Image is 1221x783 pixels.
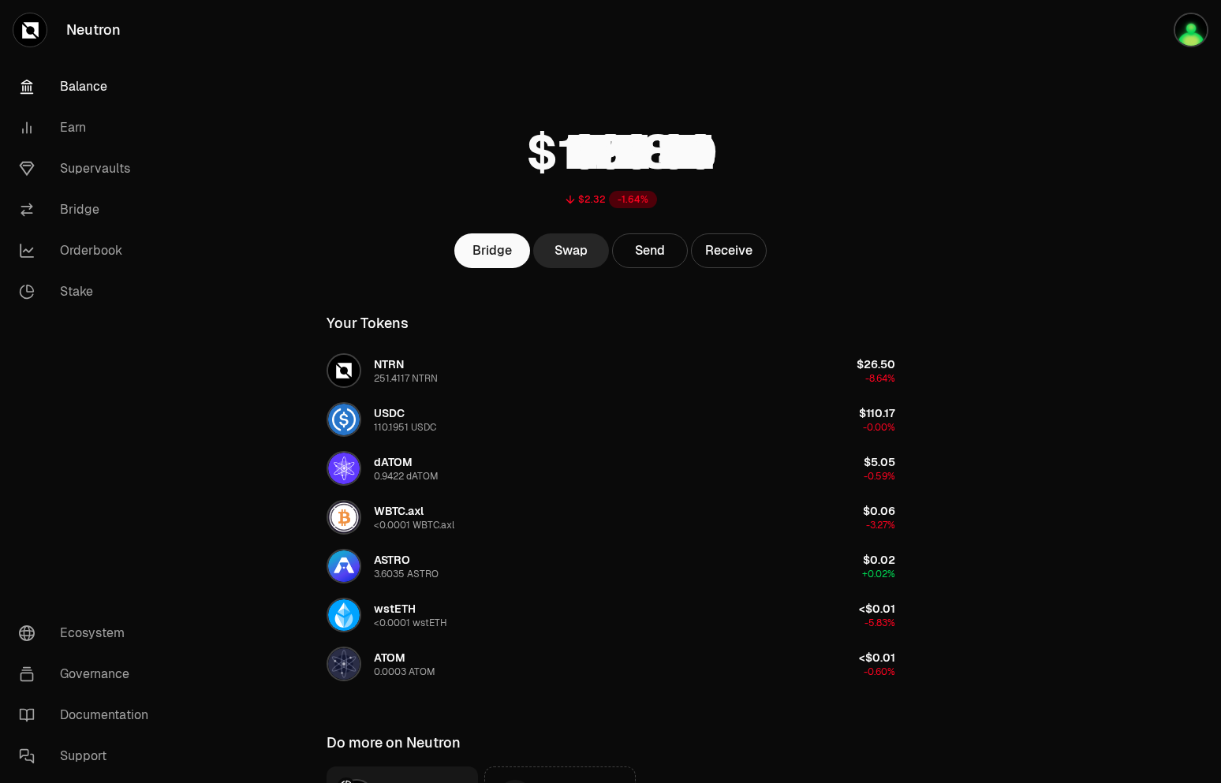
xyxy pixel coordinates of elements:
[859,651,895,665] span: <$0.01
[859,406,895,420] span: $110.17
[6,695,170,736] a: Documentation
[6,613,170,654] a: Ecosystem
[863,421,895,434] span: -0.00%
[374,617,447,629] div: <0.0001 wstETH
[317,445,905,492] button: dATOM LogodATOM0.9422 dATOM$5.05-0.59%
[317,640,905,688] button: ATOM LogoATOM0.0003 ATOM<$0.01-0.60%
[612,233,688,268] button: Send
[533,233,609,268] a: Swap
[864,666,895,678] span: -0.60%
[328,599,360,631] img: wstETH Logo
[317,494,905,541] button: WBTC.axl LogoWBTC.axl<0.0001 WBTC.axl$0.06-3.27%
[374,470,439,483] div: 0.9422 dATOM
[328,404,360,435] img: USDC Logo
[6,148,170,189] a: Supervaults
[328,501,360,533] img: WBTC.axl Logo
[6,66,170,107] a: Balance
[864,470,895,483] span: -0.59%
[6,189,170,230] a: Bridge
[374,568,439,580] div: 3.6035 ASTRO
[6,107,170,148] a: Earn
[454,233,530,268] a: Bridge
[863,504,895,518] span: $0.06
[609,191,657,208] div: -1.64%
[317,591,905,639] button: wstETH LogowstETH<0.0001 wstETH<$0.01-5.83%
[374,651,405,665] span: ATOM
[865,372,895,385] span: -8.64%
[317,347,905,394] button: NTRN LogoNTRN251.4117 NTRN$26.50-8.64%
[317,543,905,590] button: ASTRO LogoASTRO3.6035 ASTRO$0.02+0.02%
[578,193,606,206] div: $2.32
[374,553,410,567] span: ASTRO
[6,271,170,312] a: Stake
[374,602,416,616] span: wstETH
[6,736,170,777] a: Support
[374,519,454,531] div: <0.0001 WBTC.axl
[863,553,895,567] span: $0.02
[374,455,413,469] span: dATOM
[862,568,895,580] span: +0.02%
[6,230,170,271] a: Orderbook
[374,421,436,434] div: 110.1951 USDC
[1175,14,1207,46] img: Training Demos
[374,504,424,518] span: WBTC.axl
[857,357,895,371] span: $26.50
[864,617,895,629] span: -5.83%
[864,455,895,469] span: $5.05
[374,406,405,420] span: USDC
[327,312,409,334] div: Your Tokens
[374,372,438,385] div: 251.4117 NTRN
[328,648,360,680] img: ATOM Logo
[374,666,435,678] div: 0.0003 ATOM
[317,396,905,443] button: USDC LogoUSDC110.1951 USDC$110.17-0.00%
[328,355,360,386] img: NTRN Logo
[866,519,895,531] span: -3.27%
[691,233,767,268] button: Receive
[327,732,461,754] div: Do more on Neutron
[374,357,404,371] span: NTRN
[328,550,360,582] img: ASTRO Logo
[6,654,170,695] a: Governance
[859,602,895,616] span: <$0.01
[328,453,360,484] img: dATOM Logo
